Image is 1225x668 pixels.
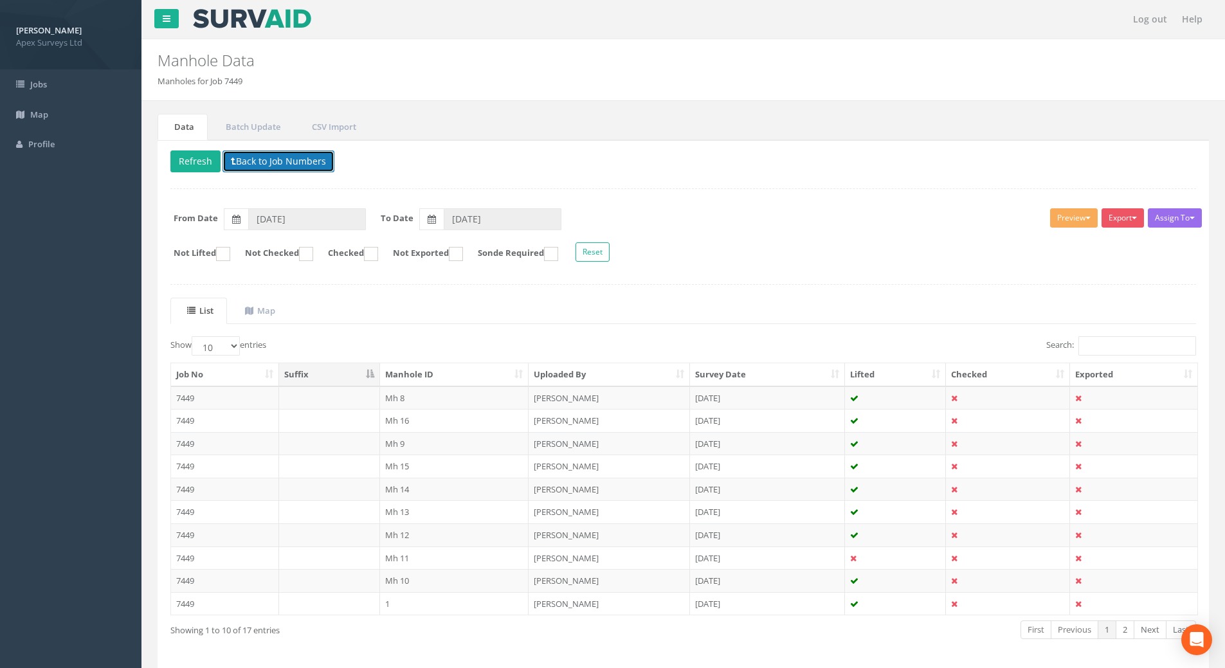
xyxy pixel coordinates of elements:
[171,363,279,386] th: Job No: activate to sort column ascending
[174,212,218,224] label: From Date
[529,523,690,546] td: [PERSON_NAME]
[158,114,208,140] a: Data
[690,363,845,386] th: Survey Date: activate to sort column ascending
[171,569,279,592] td: 7449
[248,208,366,230] input: From Date
[30,109,48,120] span: Map
[690,386,845,410] td: [DATE]
[279,363,380,386] th: Suffix: activate to sort column descending
[380,478,529,501] td: Mh 14
[170,619,586,636] div: Showing 1 to 10 of 17 entries
[690,455,845,478] td: [DATE]
[529,569,690,592] td: [PERSON_NAME]
[171,432,279,455] td: 7449
[158,75,242,87] li: Manholes for Job 7449
[28,138,55,150] span: Profile
[1148,208,1202,228] button: Assign To
[1050,208,1098,228] button: Preview
[158,52,1031,69] h2: Manhole Data
[845,363,947,386] th: Lifted: activate to sort column ascending
[187,305,213,316] uib-tab-heading: List
[171,386,279,410] td: 7449
[1051,620,1098,639] a: Previous
[380,409,529,432] td: Mh 16
[1070,363,1197,386] th: Exported: activate to sort column ascending
[529,500,690,523] td: [PERSON_NAME]
[1166,620,1196,639] a: Last
[161,247,230,261] label: Not Lifted
[380,363,529,386] th: Manhole ID: activate to sort column ascending
[690,409,845,432] td: [DATE]
[170,150,221,172] button: Refresh
[16,37,125,49] span: Apex Surveys Ltd
[1098,620,1116,639] a: 1
[16,24,82,36] strong: [PERSON_NAME]
[380,569,529,592] td: Mh 10
[380,546,529,570] td: Mh 11
[380,592,529,615] td: 1
[16,21,125,48] a: [PERSON_NAME] Apex Surveys Ltd
[1078,336,1196,356] input: Search:
[380,455,529,478] td: Mh 15
[465,247,558,261] label: Sonde Required
[529,478,690,501] td: [PERSON_NAME]
[380,523,529,546] td: Mh 12
[1116,620,1134,639] a: 2
[444,208,561,230] input: To Date
[1102,208,1144,228] button: Export
[529,546,690,570] td: [PERSON_NAME]
[529,386,690,410] td: [PERSON_NAME]
[690,592,845,615] td: [DATE]
[529,592,690,615] td: [PERSON_NAME]
[529,432,690,455] td: [PERSON_NAME]
[1021,620,1051,639] a: First
[381,212,413,224] label: To Date
[222,150,334,172] button: Back to Job Numbers
[209,114,294,140] a: Batch Update
[529,363,690,386] th: Uploaded By: activate to sort column ascending
[171,523,279,546] td: 7449
[690,500,845,523] td: [DATE]
[192,336,240,356] select: Showentries
[690,478,845,501] td: [DATE]
[690,432,845,455] td: [DATE]
[380,247,463,261] label: Not Exported
[690,546,845,570] td: [DATE]
[380,386,529,410] td: Mh 8
[245,305,275,316] uib-tab-heading: Map
[1046,336,1196,356] label: Search:
[380,500,529,523] td: Mh 13
[171,592,279,615] td: 7449
[170,336,266,356] label: Show entries
[171,500,279,523] td: 7449
[171,409,279,432] td: 7449
[171,478,279,501] td: 7449
[946,363,1070,386] th: Checked: activate to sort column ascending
[315,247,378,261] label: Checked
[380,432,529,455] td: Mh 9
[228,298,289,324] a: Map
[171,546,279,570] td: 7449
[690,523,845,546] td: [DATE]
[576,242,610,262] button: Reset
[171,455,279,478] td: 7449
[232,247,313,261] label: Not Checked
[529,409,690,432] td: [PERSON_NAME]
[690,569,845,592] td: [DATE]
[295,114,370,140] a: CSV Import
[529,455,690,478] td: [PERSON_NAME]
[170,298,227,324] a: List
[1181,624,1212,655] div: Open Intercom Messenger
[30,78,47,90] span: Jobs
[1134,620,1166,639] a: Next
